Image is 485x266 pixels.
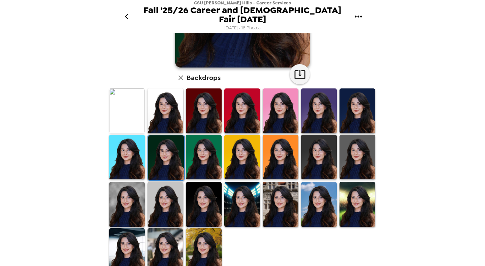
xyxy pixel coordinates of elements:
[347,5,369,27] button: gallery menu
[116,5,137,27] button: go back
[109,88,145,133] img: Original
[137,6,347,24] span: Fall '25/26 Career and [DEMOGRAPHIC_DATA] Fair [DATE]
[187,72,221,83] h6: Backdrops
[224,24,261,33] span: [DATE] • 18 Photos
